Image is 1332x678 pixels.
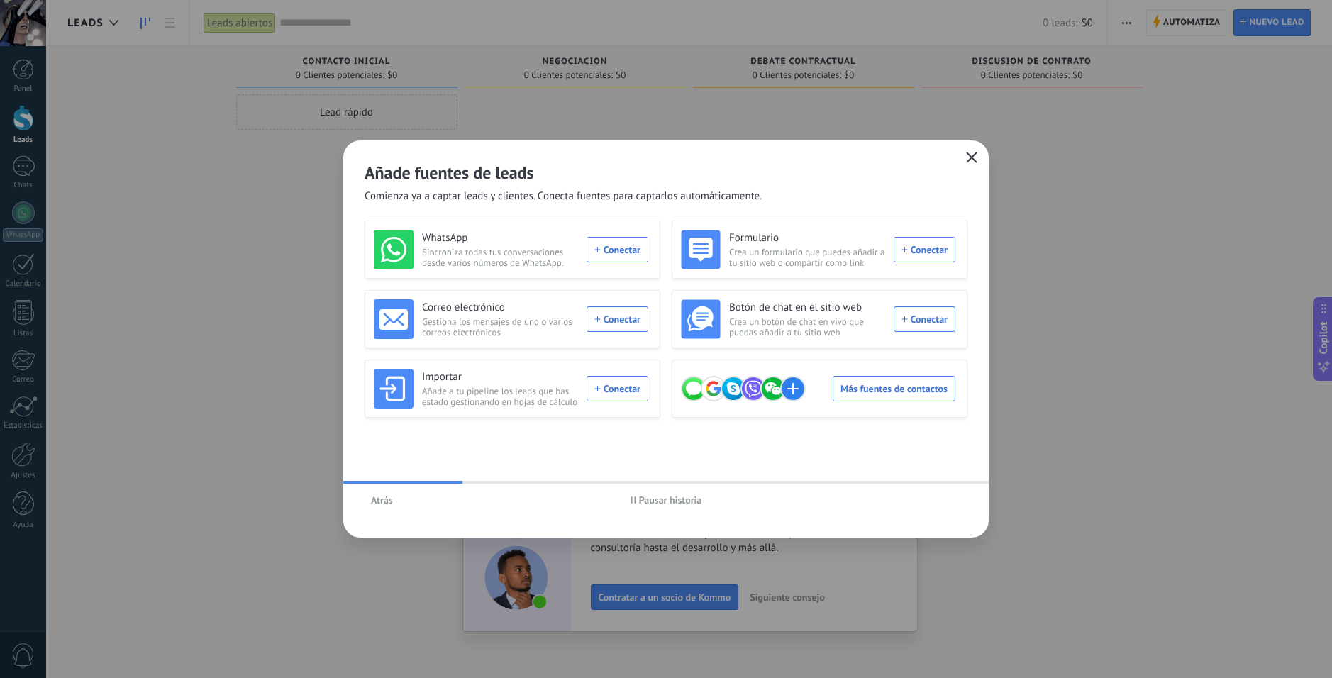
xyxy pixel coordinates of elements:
button: Atrás [365,489,399,511]
span: Sincroniza todas tus conversaciones desde varios números de WhatsApp. [422,247,578,268]
h3: Correo electrónico [422,301,578,315]
span: Pausar historia [639,495,702,505]
span: Comienza ya a captar leads y clientes. Conecta fuentes para captarlos automáticamente. [365,189,762,204]
button: Pausar historia [624,489,709,511]
h3: WhatsApp [422,231,578,245]
span: Atrás [371,495,393,505]
span: Añade a tu pipeline los leads que has estado gestionando en hojas de cálculo [422,386,578,407]
h2: Añade fuentes de leads [365,162,967,184]
span: Crea un formulario que puedes añadir a tu sitio web o compartir como link [729,247,885,268]
h3: Formulario [729,231,885,245]
h3: Botón de chat en el sitio web [729,301,885,315]
h3: Importar [422,370,578,384]
span: Crea un botón de chat en vivo que puedas añadir a tu sitio web [729,316,885,338]
span: Gestiona los mensajes de uno o varios correos electrónicos [422,316,578,338]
